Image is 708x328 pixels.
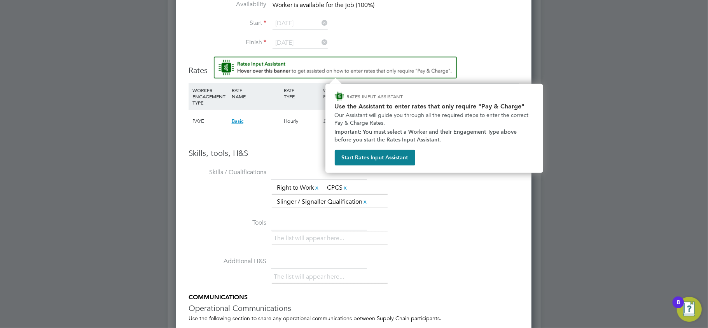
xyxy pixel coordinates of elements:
span: Basic [232,118,243,124]
button: Start Rates Input Assistant [335,150,415,166]
label: Skills / Qualifications [189,168,266,176]
strong: Important: You must select a Worker and their Engagement Type above before you start the Rates In... [335,129,519,143]
button: Rate Assistant [214,57,457,79]
div: RATE NAME [230,83,282,103]
div: HOLIDAY PAY [360,83,400,103]
a: x [314,183,320,193]
label: Availability [189,0,266,9]
div: EMPLOYER COST [399,83,439,103]
li: The list will appear here... [274,233,347,244]
li: Right to Work [274,183,323,193]
img: ENGAGE Assistant Icon [335,92,344,101]
div: WORKER ENGAGEMENT TYPE [191,83,230,110]
div: How to input Rates that only require Pay & Charge [325,84,543,173]
label: Finish [189,38,266,47]
p: RATES INPUT ASSISTANT [347,93,444,100]
a: x [362,197,368,207]
li: Slinger / Signaller Qualification [274,197,371,207]
h2: Use the Assistant to enter rates that only require "Pay & Charge" [335,103,534,110]
label: Start [189,19,266,27]
div: AGENCY CHARGE RATE [478,83,517,110]
div: WORKER PAY RATE [321,83,360,103]
h3: Rates [189,57,519,75]
h3: Operational Communications [189,303,519,313]
label: Additional H&S [189,257,266,265]
div: 8 [677,302,680,312]
input: Select one [273,18,328,30]
div: AGENCY MARKUP [439,83,478,103]
span: Worker is available for the job (100%) [273,1,374,9]
div: RATE TYPE [282,83,321,103]
h5: COMMUNICATIONS [189,293,519,302]
div: Hourly [282,110,321,133]
p: Our Assistant will guide you through all the required steps to enter the correct Pay & Charge Rates. [335,112,534,127]
div: Use the following section to share any operational communications between Supply Chain participants. [189,315,519,322]
div: £0.00 [321,110,360,133]
li: The list will appear here... [274,272,347,282]
div: PAYE [191,110,230,133]
input: Select one [273,37,328,49]
h3: Skills, tools, H&S [189,148,519,158]
a: x [343,183,348,193]
label: Tools [189,219,266,227]
button: Open Resource Center, 8 new notifications [677,297,702,322]
li: CPCS [324,183,351,193]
